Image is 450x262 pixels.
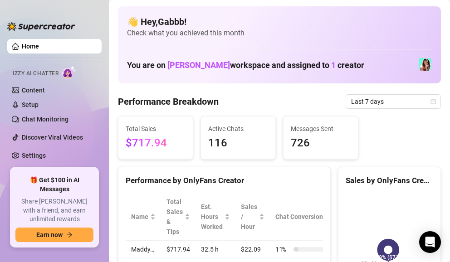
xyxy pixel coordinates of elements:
[419,58,431,71] img: Maddy
[118,95,219,108] h4: Performance Breakdown
[208,124,268,134] span: Active Chats
[66,232,73,238] span: arrow-right
[62,66,76,79] img: AI Chatter
[131,212,148,222] span: Name
[126,175,323,187] div: Performance by OnlyFans Creator
[270,193,347,241] th: Chat Conversion
[22,116,68,123] a: Chat Monitoring
[235,241,270,258] td: $22.09
[22,152,46,159] a: Settings
[351,95,435,108] span: Last 7 days
[291,135,351,152] span: 726
[275,212,334,222] span: Chat Conversion
[196,241,235,258] td: 32.5 h
[161,193,196,241] th: Total Sales & Tips
[22,43,39,50] a: Home
[419,231,441,253] div: Open Intercom Messenger
[346,175,433,187] div: Sales by OnlyFans Creator
[13,69,59,78] span: Izzy AI Chatter
[126,193,161,241] th: Name
[161,241,196,258] td: $717.94
[126,241,161,258] td: Maddy…
[126,124,186,134] span: Total Sales
[201,202,223,232] div: Est. Hours Worked
[22,134,83,141] a: Discover Viral Videos
[208,135,268,152] span: 116
[15,176,93,194] span: 🎁 Get $100 in AI Messages
[36,231,63,238] span: Earn now
[15,228,93,242] button: Earn nowarrow-right
[127,15,432,28] h4: 👋 Hey, Gabbb !
[22,101,39,108] a: Setup
[430,99,436,104] span: calendar
[126,135,186,152] span: $717.94
[22,87,45,94] a: Content
[127,60,364,70] h1: You are on workspace and assigned to creator
[167,60,230,70] span: [PERSON_NAME]
[235,193,270,241] th: Sales / Hour
[7,22,75,31] img: logo-BBDzfeDw.svg
[15,197,93,224] span: Share [PERSON_NAME] with a friend, and earn unlimited rewards
[127,28,432,38] span: Check what you achieved this month
[291,124,351,134] span: Messages Sent
[166,197,183,237] span: Total Sales & Tips
[241,202,257,232] span: Sales / Hour
[331,60,336,70] span: 1
[275,244,290,254] span: 11 %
